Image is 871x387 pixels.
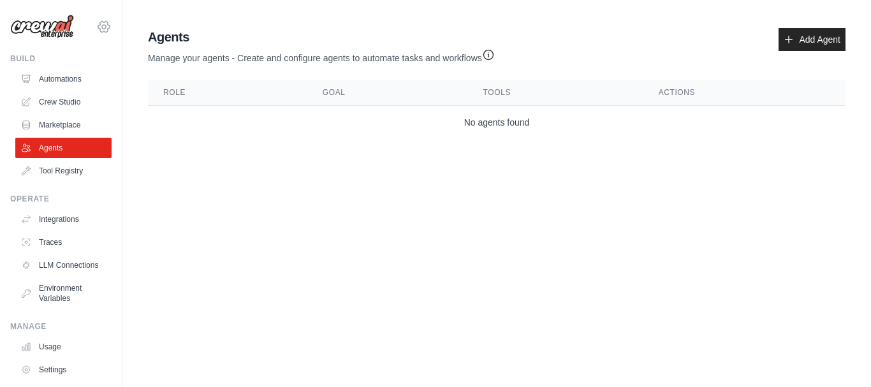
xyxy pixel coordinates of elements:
[10,15,74,39] img: Logo
[15,278,112,309] a: Environment Variables
[15,337,112,357] a: Usage
[148,28,495,46] h2: Agents
[15,255,112,275] a: LLM Connections
[15,92,112,112] a: Crew Studio
[10,194,112,204] div: Operate
[643,80,845,106] th: Actions
[148,46,495,64] p: Manage your agents - Create and configure agents to automate tasks and workflows
[15,360,112,380] a: Settings
[468,80,643,106] th: Tools
[148,106,845,140] td: No agents found
[15,115,112,135] a: Marketplace
[10,54,112,64] div: Build
[15,209,112,230] a: Integrations
[15,161,112,181] a: Tool Registry
[15,69,112,89] a: Automations
[307,80,468,106] th: Goal
[10,321,112,332] div: Manage
[779,28,845,51] a: Add Agent
[15,232,112,252] a: Traces
[15,138,112,158] a: Agents
[148,80,307,106] th: Role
